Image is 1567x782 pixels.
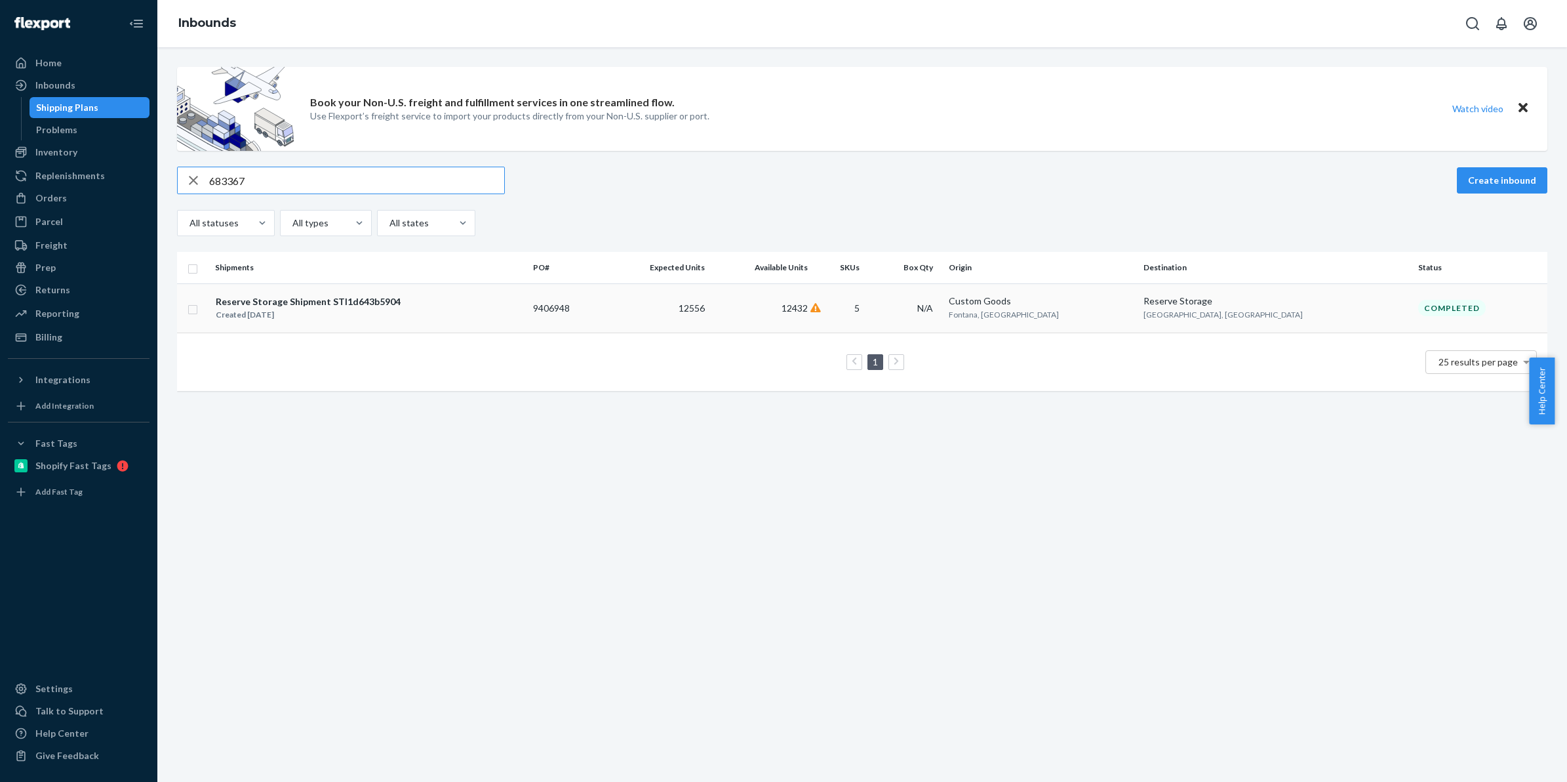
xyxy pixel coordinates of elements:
div: Reserve Storage [1143,295,1408,308]
a: Returns [8,279,149,300]
button: Help Center [1529,358,1555,424]
a: Shipping Plans [30,97,150,118]
span: 5 [854,302,860,314]
div: Shipping Plans [36,101,98,114]
input: All types [291,216,292,230]
th: Available Units [710,252,813,283]
button: Create inbound [1457,167,1547,194]
p: Book your Non-U.S. freight and fulfillment services in one streamlined flow. [310,95,675,110]
a: Shopify Fast Tags [8,455,149,476]
th: Box Qty [870,252,943,283]
div: Inbounds [35,79,75,92]
a: Inbounds [8,75,149,96]
a: Parcel [8,211,149,232]
div: Custom Goods [949,295,1133,308]
a: Reporting [8,303,149,324]
div: Shopify Fast Tags [35,459,111,472]
button: Open Search Box [1459,10,1486,37]
th: SKUs [813,252,870,283]
th: PO# [528,252,604,283]
div: Billing [35,331,62,344]
input: All statuses [188,216,189,230]
a: Freight [8,235,149,256]
button: Open notifications [1488,10,1515,37]
a: Home [8,52,149,73]
a: Settings [8,678,149,699]
button: Watch video [1444,99,1512,118]
th: Destination [1138,252,1413,283]
button: Fast Tags [8,433,149,454]
ol: breadcrumbs [168,5,247,43]
div: Completed [1418,300,1486,316]
a: Problems [30,119,150,140]
button: Close [1515,99,1532,118]
a: Add Integration [8,396,149,417]
div: Replenishments [35,169,105,182]
input: All states [388,216,389,230]
div: Returns [35,283,70,297]
th: Origin [943,252,1138,283]
a: Billing [8,327,149,348]
div: Created [DATE] [216,308,401,321]
div: Reporting [35,307,79,320]
span: Fontana, [GEOGRAPHIC_DATA] [949,310,1059,319]
div: Prep [35,261,56,274]
span: 25 results per page [1438,356,1518,367]
a: Inbounds [178,16,236,30]
div: Add Fast Tag [35,486,83,497]
a: Add Fast Tag [8,482,149,503]
button: Open account menu [1517,10,1543,37]
div: Inventory [35,146,77,159]
th: Shipments [210,252,528,283]
span: [GEOGRAPHIC_DATA], [GEOGRAPHIC_DATA] [1143,310,1303,319]
div: Integrations [35,373,90,386]
span: 12432 [782,302,808,314]
a: Help Center [8,723,149,744]
span: 12556 [679,302,705,314]
button: Give Feedback [8,745,149,766]
div: Fast Tags [35,437,77,450]
div: Reserve Storage Shipment STI1d643b5904 [216,295,401,308]
div: Add Integration [35,400,94,411]
img: Flexport logo [14,17,70,30]
th: Status [1413,252,1547,283]
div: Freight [35,239,68,252]
span: N/A [917,302,933,314]
p: Use Flexport’s freight service to import your products directly from your Non-U.S. supplier or port. [310,110,709,123]
div: Problems [36,123,77,136]
td: 9406948 [528,283,604,333]
div: Help Center [35,727,89,740]
div: Give Feedback [35,749,99,762]
div: Talk to Support [35,705,104,718]
a: Orders [8,188,149,209]
a: Page 1 is your current page [870,356,881,367]
a: Replenishments [8,165,149,186]
input: Search inbounds by name, destination, msku... [209,167,504,194]
div: Home [35,56,62,70]
a: Prep [8,257,149,278]
th: Expected Units [604,252,710,283]
button: Integrations [8,369,149,390]
div: Settings [35,682,73,695]
div: Orders [35,192,67,205]
div: Parcel [35,215,63,228]
button: Close Navigation [123,10,149,37]
a: Inventory [8,142,149,163]
a: Talk to Support [8,701,149,722]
